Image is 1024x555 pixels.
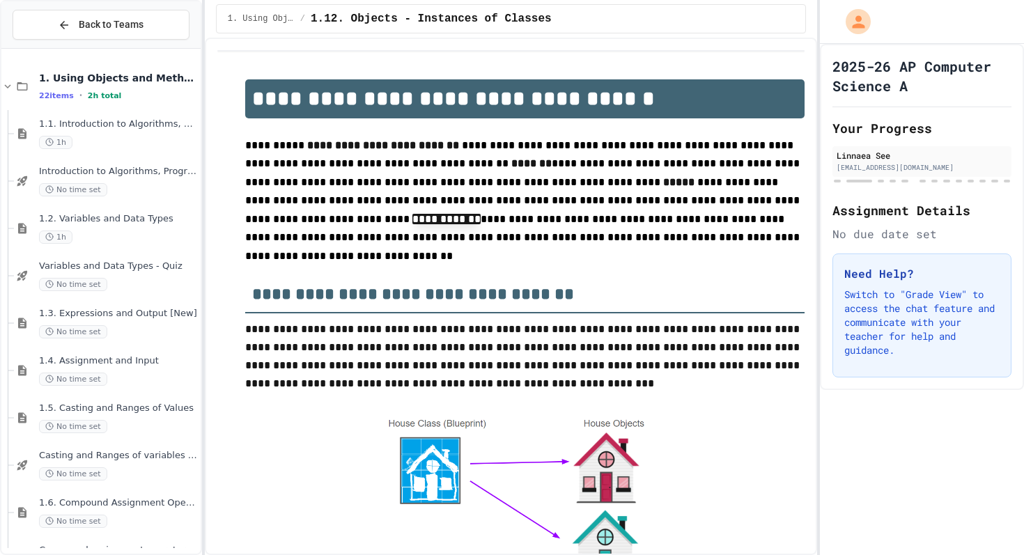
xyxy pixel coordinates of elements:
[832,226,1011,242] div: No due date set
[13,10,189,40] button: Back to Teams
[39,515,107,528] span: No time set
[908,439,1010,498] iframe: chat widget
[39,213,198,225] span: 1.2. Variables and Data Types
[39,450,198,462] span: Casting and Ranges of variables - Quiz
[844,265,1000,282] h3: Need Help?
[39,467,107,480] span: No time set
[39,325,107,338] span: No time set
[39,420,107,433] span: No time set
[965,499,1010,541] iframe: chat widget
[39,497,198,509] span: 1.6. Compound Assignment Operators
[39,183,107,196] span: No time set
[831,6,874,38] div: My Account
[39,91,74,100] span: 22 items
[837,162,1007,173] div: [EMAIL_ADDRESS][DOMAIN_NAME]
[39,166,198,178] span: Introduction to Algorithms, Programming, and Compilers
[39,373,107,386] span: No time set
[88,91,122,100] span: 2h total
[39,402,198,414] span: 1.5. Casting and Ranges of Values
[39,260,198,272] span: Variables and Data Types - Quiz
[832,56,1011,95] h1: 2025-26 AP Computer Science A
[300,13,305,24] span: /
[228,13,295,24] span: 1. Using Objects and Methods
[39,230,72,244] span: 1h
[79,90,82,101] span: •
[39,278,107,291] span: No time set
[39,355,198,367] span: 1.4. Assignment and Input
[832,201,1011,220] h2: Assignment Details
[39,308,198,320] span: 1.3. Expressions and Output [New]
[79,17,143,32] span: Back to Teams
[39,118,198,130] span: 1.1. Introduction to Algorithms, Programming, and Compilers
[39,136,72,149] span: 1h
[39,72,198,84] span: 1. Using Objects and Methods
[311,10,552,27] span: 1.12. Objects - Instances of Classes
[844,288,1000,357] p: Switch to "Grade View" to access the chat feature and communicate with your teacher for help and ...
[832,118,1011,138] h2: Your Progress
[837,149,1007,162] div: Linnaea See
